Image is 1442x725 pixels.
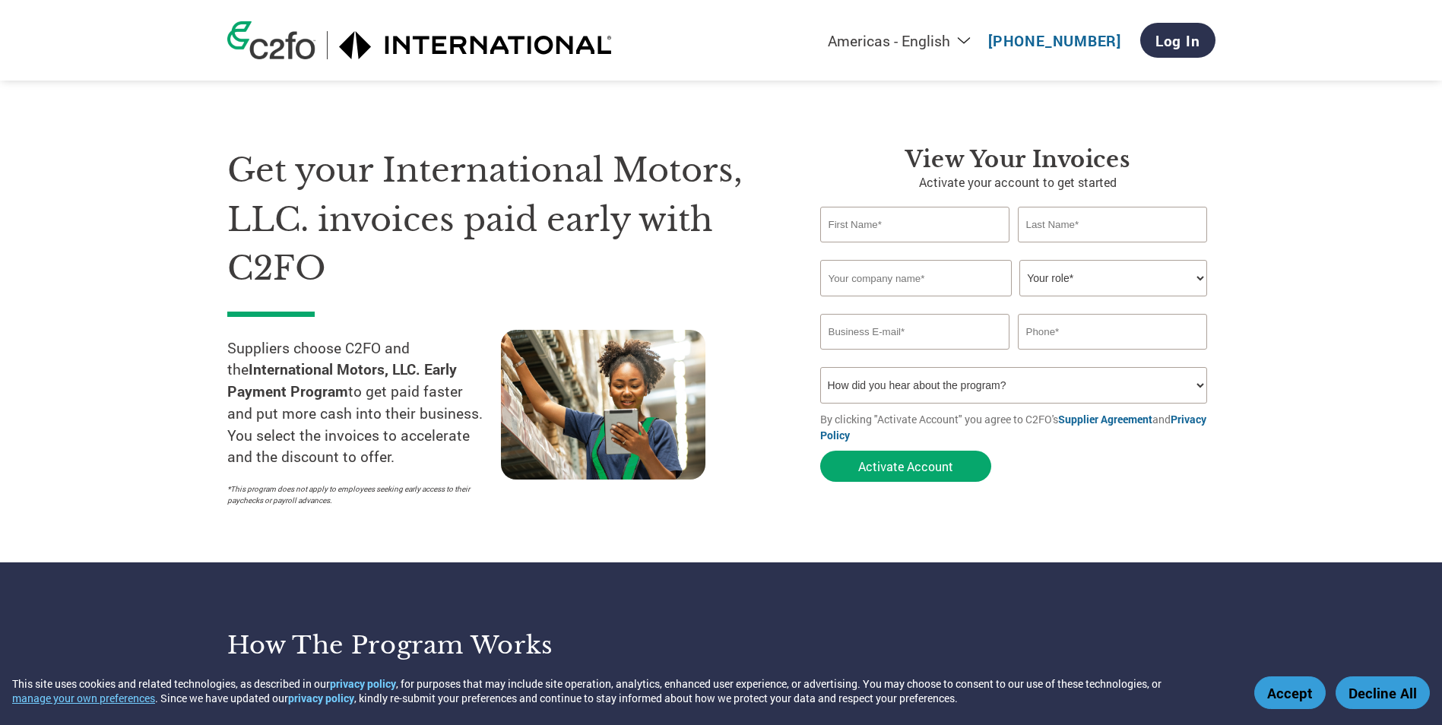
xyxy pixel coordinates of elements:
[12,691,155,705] button: manage your own preferences
[820,411,1215,443] p: By clicking "Activate Account" you agree to C2FO's and
[820,173,1215,192] p: Activate your account to get started
[227,21,315,59] img: c2fo logo
[1018,207,1208,242] input: Last Name*
[1058,412,1152,426] a: Supplier Agreement
[820,260,1012,296] input: Your company name*
[820,207,1010,242] input: First Name*
[1018,351,1208,361] div: Inavlid Phone Number
[820,244,1010,254] div: Invalid first name or first name is too long
[339,31,613,59] img: International Motors, LLC.
[227,483,486,506] p: *This program does not apply to employees seeking early access to their paychecks or payroll adva...
[820,351,1010,361] div: Inavlid Email Address
[227,146,775,293] h1: Get your International Motors, LLC. invoices paid early with C2FO
[820,314,1010,350] input: Invalid Email format
[330,676,396,691] a: privacy policy
[820,298,1208,308] div: Invalid company name or company name is too long
[820,412,1206,442] a: Privacy Policy
[12,676,1232,705] div: This site uses cookies and related technologies, as described in our , for purposes that may incl...
[1019,260,1207,296] select: Title/Role
[1018,314,1208,350] input: Phone*
[501,330,705,480] img: supply chain worker
[227,337,501,469] p: Suppliers choose C2FO and the to get paid faster and put more cash into their business. You selec...
[1140,23,1215,58] a: Log In
[227,359,457,400] strong: International Motors, LLC. Early Payment Program
[820,146,1215,173] h3: View Your Invoices
[1018,244,1208,254] div: Invalid last name or last name is too long
[1336,676,1430,709] button: Decline All
[227,630,702,660] h3: How the program works
[288,691,354,705] a: privacy policy
[820,451,991,482] button: Activate Account
[1254,676,1326,709] button: Accept
[988,31,1121,50] a: [PHONE_NUMBER]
